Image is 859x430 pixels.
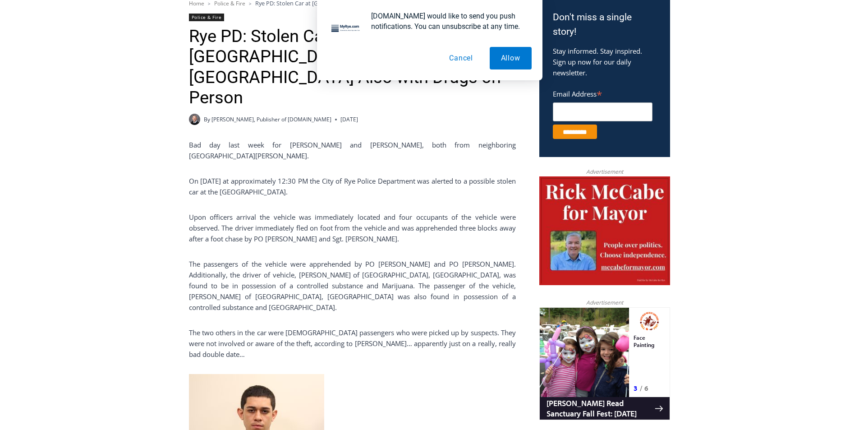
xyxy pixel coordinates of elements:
div: Face Painting [94,27,126,74]
div: "[PERSON_NAME] and I covered the [DATE] Parade, which was a really eye opening experience as I ha... [228,0,426,88]
img: notification icon [328,11,364,47]
div: [DOMAIN_NAME] would like to send you push notifications. You can unsubscribe at any time. [364,11,532,32]
button: Allow [490,47,532,69]
p: Bad day last week for [PERSON_NAME] and [PERSON_NAME], both from neighboring [GEOGRAPHIC_DATA][PE... [189,139,516,161]
a: Intern @ [DOMAIN_NAME] [217,88,437,112]
span: By [204,115,210,124]
label: Email Address [553,85,652,101]
p: The passengers of the vehicle were apprehended by PO [PERSON_NAME] and PO [PERSON_NAME]. Addition... [189,259,516,313]
p: The two others in the car were [DEMOGRAPHIC_DATA] passengers who were picked up by suspects. They... [189,327,516,360]
a: [PERSON_NAME] Read Sanctuary Fall Fest: [DATE] [0,90,130,112]
button: Cancel [438,47,484,69]
div: 6 [105,76,109,85]
div: / [101,76,103,85]
span: Advertisement [577,298,632,307]
div: 3 [94,76,98,85]
h4: [PERSON_NAME] Read Sanctuary Fall Fest: [DATE] [7,91,115,111]
span: Advertisement [577,167,632,176]
img: McCabe for Mayor [539,176,670,286]
a: Author image [189,114,200,125]
time: [DATE] [340,115,358,124]
p: On [DATE] at approximately 12:30 PM the City of Rye Police Department was alerted to a possible s... [189,176,516,197]
span: Intern @ [DOMAIN_NAME] [236,90,418,110]
p: Upon officers arrival the vehicle was immediately located and four occupants of the vehicle were ... [189,212,516,244]
a: [PERSON_NAME], Publisher of [DOMAIN_NAME] [211,116,331,123]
